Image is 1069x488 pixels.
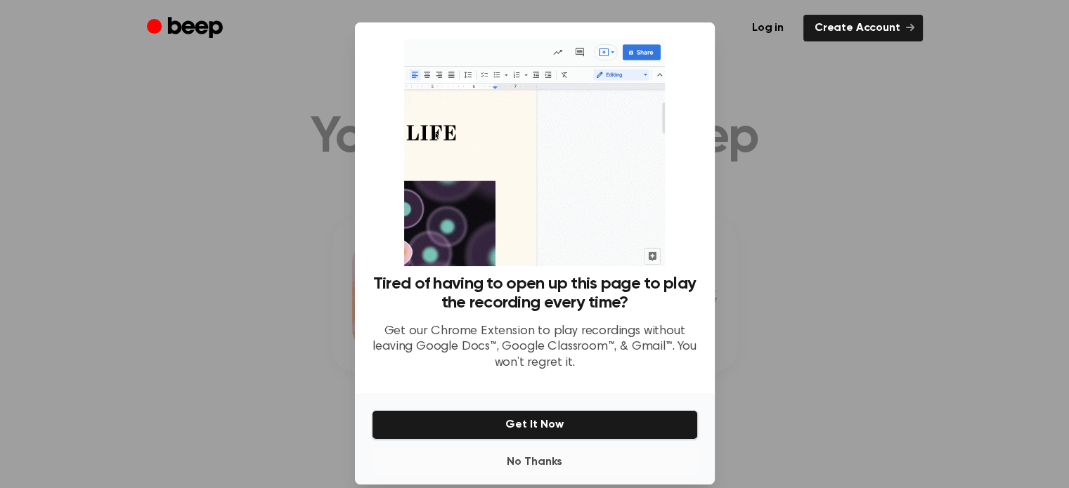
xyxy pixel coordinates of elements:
h3: Tired of having to open up this page to play the recording every time? [372,275,698,312]
p: Get our Chrome Extension to play recordings without leaving Google Docs™, Google Classroom™, & Gm... [372,324,698,371]
a: Log in [741,15,795,41]
button: Get It Now [372,410,698,440]
a: Create Account [803,15,923,41]
button: No Thanks [372,448,698,476]
img: Beep extension in action [404,39,665,266]
a: Beep [147,15,226,42]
